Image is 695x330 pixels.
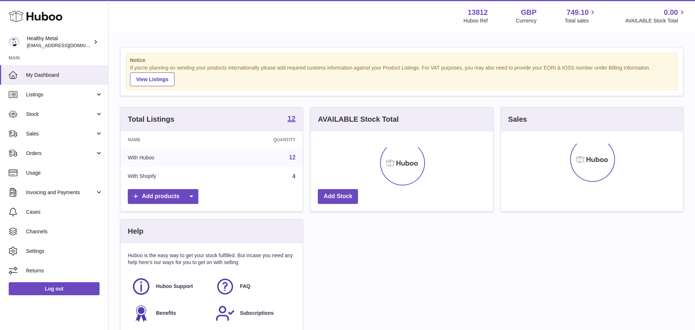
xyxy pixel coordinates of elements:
[287,115,295,124] a: 12
[130,72,174,86] a: View Listings
[128,226,143,236] h3: Help
[625,17,686,24] span: AVAILABLE Stock Total
[521,8,536,17] strong: GBP
[121,148,219,167] td: With Huboo
[9,282,100,295] a: Log out
[130,57,674,64] strong: Notice
[26,111,95,118] span: Stock
[318,114,399,124] h3: AVAILABLE Stock Total
[128,114,174,124] h3: Total Listings
[26,267,103,274] span: Returns
[26,209,103,216] span: Cases
[9,37,20,47] img: internalAdmin-13812@internal.huboo.com
[26,150,95,157] span: Orders
[287,115,295,122] strong: 12
[26,248,103,255] span: Settings
[625,8,686,24] a: 0.00 AVAILABLE Stock Total
[131,277,208,296] a: Huboo Support
[26,189,95,196] span: Invoicing and Payments
[156,283,193,290] span: Huboo Support
[128,189,198,204] a: Add products
[240,283,250,290] span: FAQ
[219,131,303,148] th: Quantity
[26,72,103,79] span: My Dashboard
[156,310,176,317] span: Benefits
[130,64,674,86] div: If you're planning on sending your products internationally please add required customs informati...
[566,8,589,17] span: 749.10
[215,277,292,296] a: FAQ
[468,8,488,17] strong: 13812
[131,304,208,323] a: Benefits
[240,310,274,317] span: Subscriptions
[508,114,527,124] h3: Sales
[565,8,597,24] a: 749.10 Total sales
[121,167,219,186] td: With Shopify
[26,228,103,235] span: Channels
[26,170,103,176] span: Usage
[292,173,295,179] a: 4
[664,8,678,17] span: 0.00
[26,130,95,137] span: Sales
[121,131,219,148] th: Name
[27,42,106,48] span: [EMAIL_ADDRESS][DOMAIN_NAME]
[27,35,92,49] div: Healthy Metal
[565,17,597,24] span: Total sales
[318,189,358,204] a: Add Stock
[215,304,292,323] a: Subscriptions
[128,252,295,266] p: Huboo is the easy way to get your stock fulfilled. But incase you need any help here's our ways f...
[289,154,296,160] a: 12
[26,91,95,98] span: Listings
[516,17,537,24] div: Currency
[464,17,488,24] div: Huboo Ref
